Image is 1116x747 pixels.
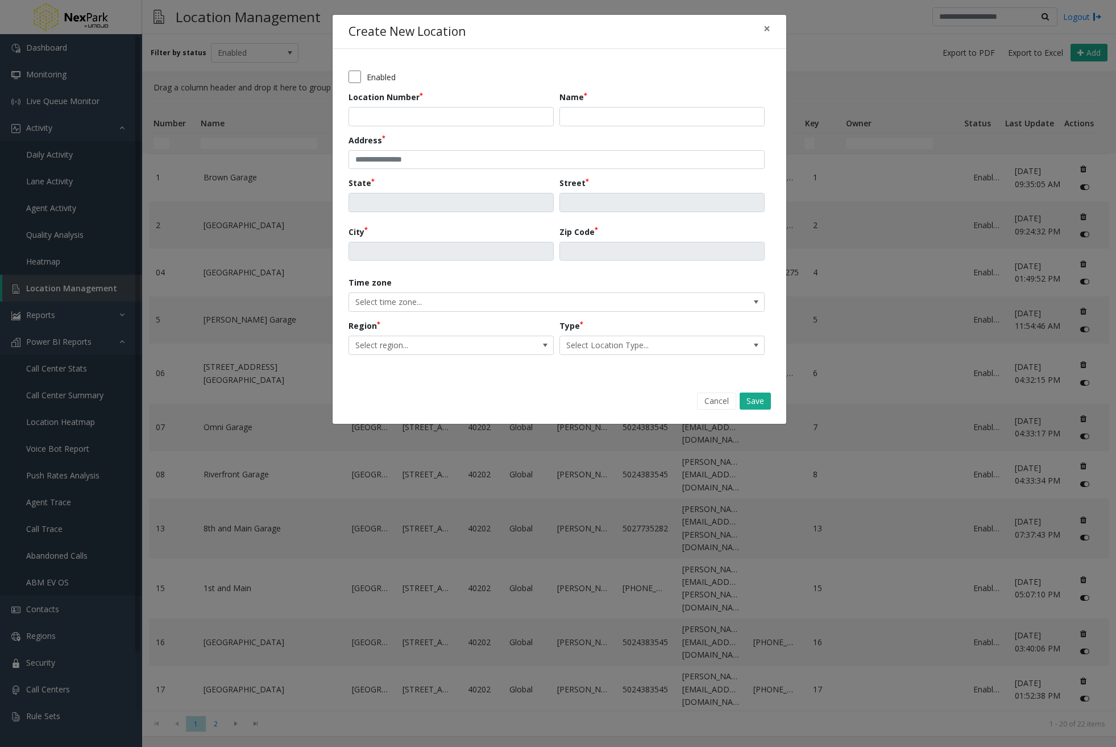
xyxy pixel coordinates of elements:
label: Time zone [349,276,392,288]
span: Select Location Type... [560,336,723,354]
h4: Create New Location [349,23,466,41]
label: Location Number [349,91,423,103]
span: × [764,20,770,36]
button: Close [756,15,778,43]
label: Enabled [367,71,396,83]
label: City [349,226,368,238]
label: Region [349,320,380,332]
label: Name [559,91,587,103]
label: Address [349,134,385,146]
button: Save [740,393,771,410]
label: State [349,177,375,189]
span: Select region... [349,336,512,354]
app-dropdown: The timezone is automatically set based on the address and cannot be edited. [349,296,765,307]
label: Street [559,177,589,189]
span: Select time zone... [349,293,681,311]
label: Type [559,320,583,332]
button: Cancel [697,393,736,410]
label: Zip Code [559,226,598,238]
